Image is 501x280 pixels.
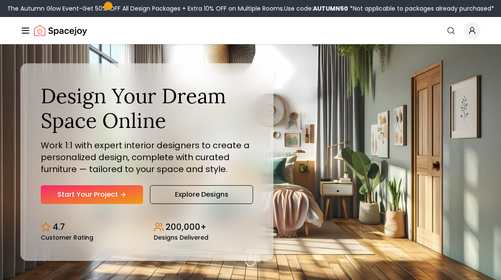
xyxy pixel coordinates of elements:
small: Customer Rating [41,235,93,240]
h1: Design Your Dream Space Online [41,84,253,133]
p: Work 1:1 with expert interior designers to create a personalized design, complete with curated fu... [41,139,253,175]
span: Use code: [284,4,348,13]
a: Spacejoy [34,22,87,39]
a: Explore Designs [150,185,253,204]
a: Start Your Project [41,185,143,204]
p: 4.7 [53,221,65,233]
span: *Not applicable to packages already purchased* [348,4,494,13]
small: Designs Delivered [154,235,208,240]
img: Spacejoy Logo [34,22,87,39]
div: The Autumn Glow Event-Get 50% OFF All Design Packages + Extra 10% OFF on Multiple Rooms. [7,4,494,13]
b: AUTUMN50 [313,4,348,13]
p: 200,000+ [166,221,206,233]
div: Design stats [41,214,253,240]
nav: Global [20,17,481,44]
